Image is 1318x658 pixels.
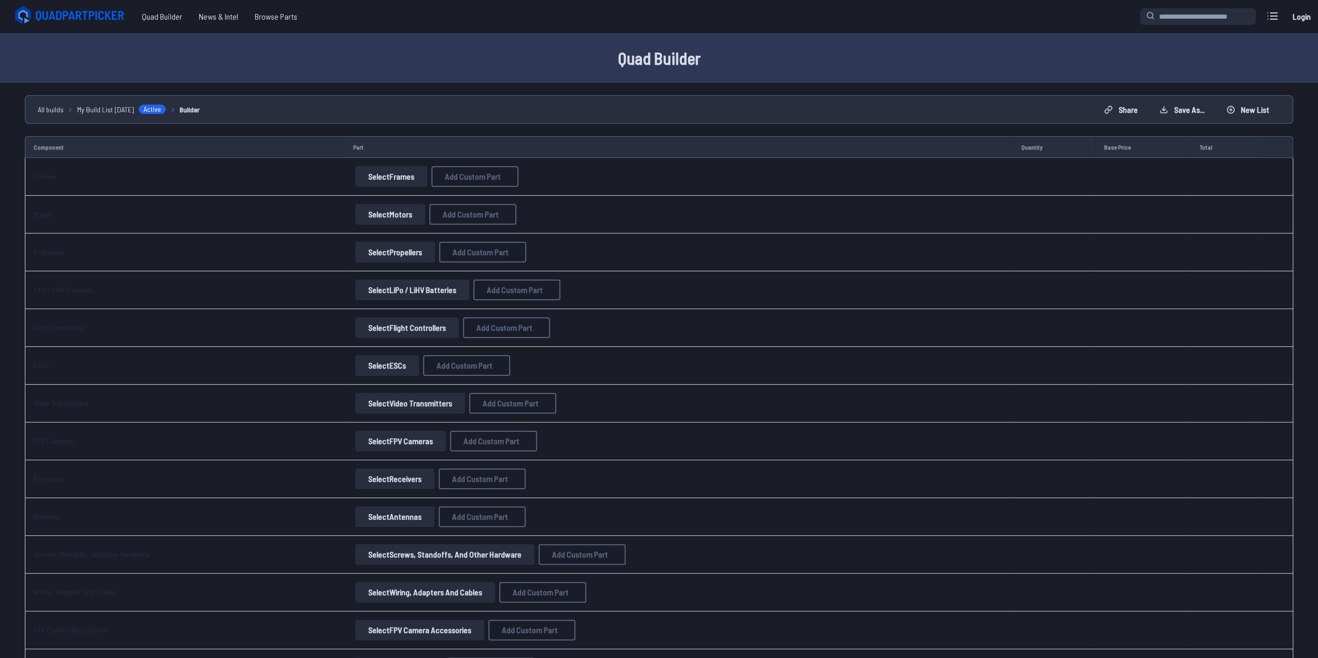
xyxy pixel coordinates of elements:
[439,469,526,489] button: Add Custom Part
[77,104,134,115] span: My Build List [DATE]
[353,582,497,603] a: SelectWiring, Adapters and Cables
[38,104,64,115] a: All builds
[355,431,446,451] button: SelectFPV Cameras
[355,620,484,640] button: SelectFPV Camera Accessories
[355,280,469,300] button: SelectLiPo / LiHV Batteries
[552,550,608,559] span: Add Custom Part
[353,544,537,565] a: SelectScrews, Standoffs, and Other Hardware
[1095,101,1147,118] button: Share
[502,626,558,634] span: Add Custom Part
[431,166,518,187] button: Add Custom Part
[353,506,437,527] a: SelectAntennas
[180,104,200,115] a: Builder
[34,399,89,407] a: Video Transmitters
[353,204,427,225] a: SelectMotors
[34,474,63,483] a: Receivers
[353,469,437,489] a: SelectReceivers
[452,513,508,521] span: Add Custom Part
[355,317,459,338] button: SelectFlight Controllers
[345,136,1012,158] td: Part
[355,582,495,603] button: SelectWiring, Adapters and Cables
[1191,136,1256,158] td: Total
[355,544,534,565] button: SelectScrews, Standoffs, and Other Hardware
[138,104,166,114] span: Active
[353,280,471,300] a: SelectLiPo / LiHV Batteries
[353,431,448,451] a: SelectFPV Cameras
[452,475,508,483] span: Add Custom Part
[355,242,435,262] button: SelectPropellers
[353,166,429,187] a: SelectFrames
[450,431,537,451] button: Add Custom Part
[353,393,467,414] a: SelectVideo Transmitters
[1289,6,1314,27] a: Login
[77,104,166,115] a: My Build List [DATE]Active
[513,588,569,596] span: Add Custom Part
[34,512,61,521] a: Antennas
[34,323,84,332] a: Flight Controllers
[34,625,108,634] a: FPV Camera Accessories
[487,286,543,294] span: Add Custom Part
[1151,101,1213,118] button: Save as...
[423,355,510,376] button: Add Custom Part
[1095,136,1191,158] td: Base Price
[445,172,501,181] span: Add Custom Part
[34,285,94,294] a: LiPo / LiHV Batteries
[355,393,465,414] button: SelectVideo Transmitters
[499,582,586,603] button: Add Custom Part
[355,355,419,376] button: SelectESCs
[488,620,575,640] button: Add Custom Part
[437,361,493,370] span: Add Custom Part
[476,324,532,332] span: Add Custom Part
[34,247,64,256] a: Propellers
[1012,136,1095,158] td: Quantity
[34,588,116,596] a: Wiring, Adapters and Cables
[355,204,425,225] button: SelectMotors
[429,204,516,225] button: Add Custom Part
[355,506,434,527] button: SelectAntennas
[353,620,486,640] a: SelectFPV Camera Accessories
[483,399,539,407] span: Add Custom Part
[473,280,560,300] button: Add Custom Part
[34,436,74,445] a: FPV Cameras
[439,506,526,527] button: Add Custom Part
[355,166,427,187] button: SelectFrames
[439,242,526,262] button: Add Custom Part
[34,361,49,370] a: ESCs
[247,6,306,27] a: Browse Parts
[34,210,53,218] a: Motors
[453,248,509,256] span: Add Custom Part
[353,317,461,338] a: SelectFlight Controllers
[191,6,247,27] a: News & Intel
[443,210,499,218] span: Add Custom Part
[353,355,421,376] a: SelectESCs
[353,242,437,262] a: SelectPropellers
[328,46,991,70] h1: Quad Builder
[34,172,56,181] a: Frames
[1218,101,1278,118] button: New List
[34,550,149,559] a: Screws, Standoffs, and Other Hardware
[539,544,626,565] button: Add Custom Part
[355,469,434,489] button: SelectReceivers
[134,6,191,27] a: Quad Builder
[469,393,556,414] button: Add Custom Part
[464,437,519,445] span: Add Custom Part
[25,136,345,158] td: Component
[463,317,550,338] button: Add Custom Part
